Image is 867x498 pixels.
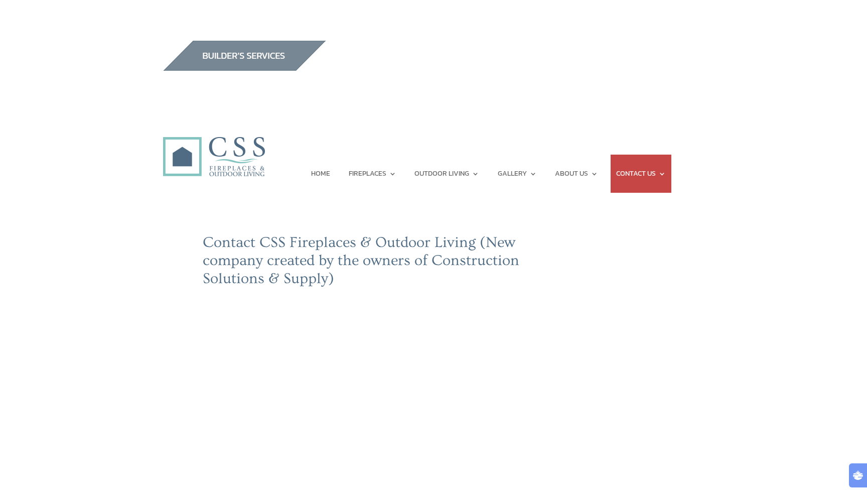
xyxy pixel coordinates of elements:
[616,155,666,193] a: CONTACT US
[498,155,537,193] a: GALLERY
[163,109,265,182] img: CSS Fireplaces & Outdoor Living (Formerly Construction Solutions & Supply)- Jacksonville Ormond B...
[349,155,396,193] a: FIREPLACES
[555,155,598,193] a: ABOUT US
[311,155,330,193] a: HOME
[414,155,479,193] a: OUTDOOR LIVING
[163,41,326,71] img: builders_btn
[203,233,525,293] h2: Contact CSS Fireplaces & Outdoor Living (New company created by the owners of Construction Soluti...
[163,61,326,74] a: builder services construction supply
